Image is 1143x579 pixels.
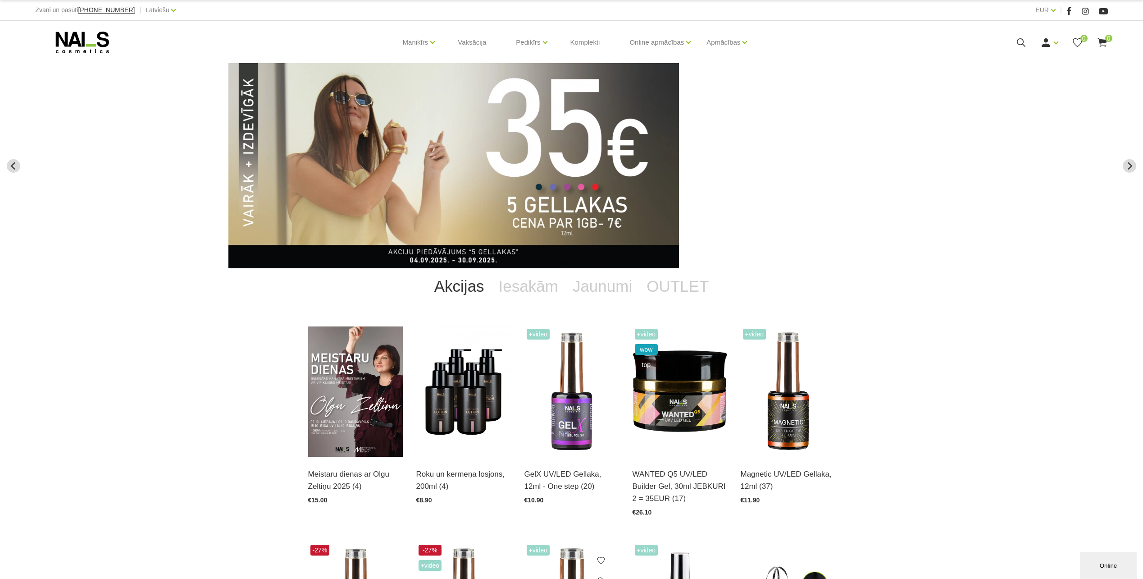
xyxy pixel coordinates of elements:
[492,268,565,304] a: Iesakām
[146,5,169,15] a: Latviešu
[1060,5,1062,16] span: |
[419,560,442,571] span: +Video
[741,326,835,457] img: Ilgnoturīga gellaka, kas sastāv no metāla mikrodaļiņām, kuras īpaša magnēta ietekmē var pārvērst ...
[419,545,442,556] span: -27%
[35,5,135,16] div: Zvani un pasūti
[1072,37,1083,48] a: 0
[308,468,403,492] a: Meistaru dienas ar Olgu Zeltiņu 2025 (4)
[633,509,652,516] span: €26.10
[308,326,403,457] img: ✨ Meistaru dienas ar Olgu Zeltiņu 2025 ✨🍂 RUDENS / Seminārs manikīra meistariem 🍂📍 Liepāja – 7. o...
[7,159,20,173] button: Previous slide
[524,468,619,492] a: GelX UV/LED Gellaka, 12ml - One step (20)
[635,344,658,355] span: wow
[1080,550,1138,579] iframe: chat widget
[527,329,550,340] span: +Video
[635,359,658,370] span: top
[633,468,727,505] a: WANTED Q5 UV/LED Builder Gel, 30ml JEBKURI 2 = 35EUR (17)
[1123,159,1136,173] button: Next slide
[228,63,914,268] li: 3 of 14
[1035,5,1049,15] a: EUR
[639,268,716,304] a: OUTLET
[1097,37,1108,48] a: 0
[524,326,619,457] img: Trīs vienā - bāze, tonis, tops (trausliem nagiem vēlams papildus lietot bāzi). Ilgnoturīga un int...
[308,496,328,504] span: €15.00
[706,24,740,60] a: Apmācības
[1105,35,1112,42] span: 0
[741,496,760,504] span: €11.90
[427,268,492,304] a: Akcijas
[565,268,639,304] a: Jaunumi
[78,6,135,14] span: [PHONE_NUMBER]
[1080,35,1088,42] span: 0
[524,496,544,504] span: €10.90
[416,468,511,492] a: Roku un ķermeņa losjons, 200ml (4)
[403,24,428,60] a: Manikīrs
[563,21,607,64] a: Komplekti
[139,5,141,16] span: |
[635,329,658,340] span: +Video
[629,24,684,60] a: Online apmācības
[743,329,766,340] span: +Video
[310,545,330,556] span: -27%
[416,496,432,504] span: €8.90
[416,326,511,457] img: BAROJOŠS roku un ķermeņa LOSJONSBALI COCONUT barojošs roku un ķermeņa losjons paredzēts jebkura t...
[516,24,540,60] a: Pedikīrs
[451,21,493,64] a: Vaksācija
[78,7,135,14] a: [PHONE_NUMBER]
[635,545,658,556] span: +Video
[527,545,550,556] span: +Video
[633,326,727,457] img: Gels WANTED NAILS cosmetics tehniķu komanda ir radījusi gelu, kas ilgi jau ir katra meistara mekl...
[741,468,835,492] a: Magnetic UV/LED Gellaka, 12ml (37)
